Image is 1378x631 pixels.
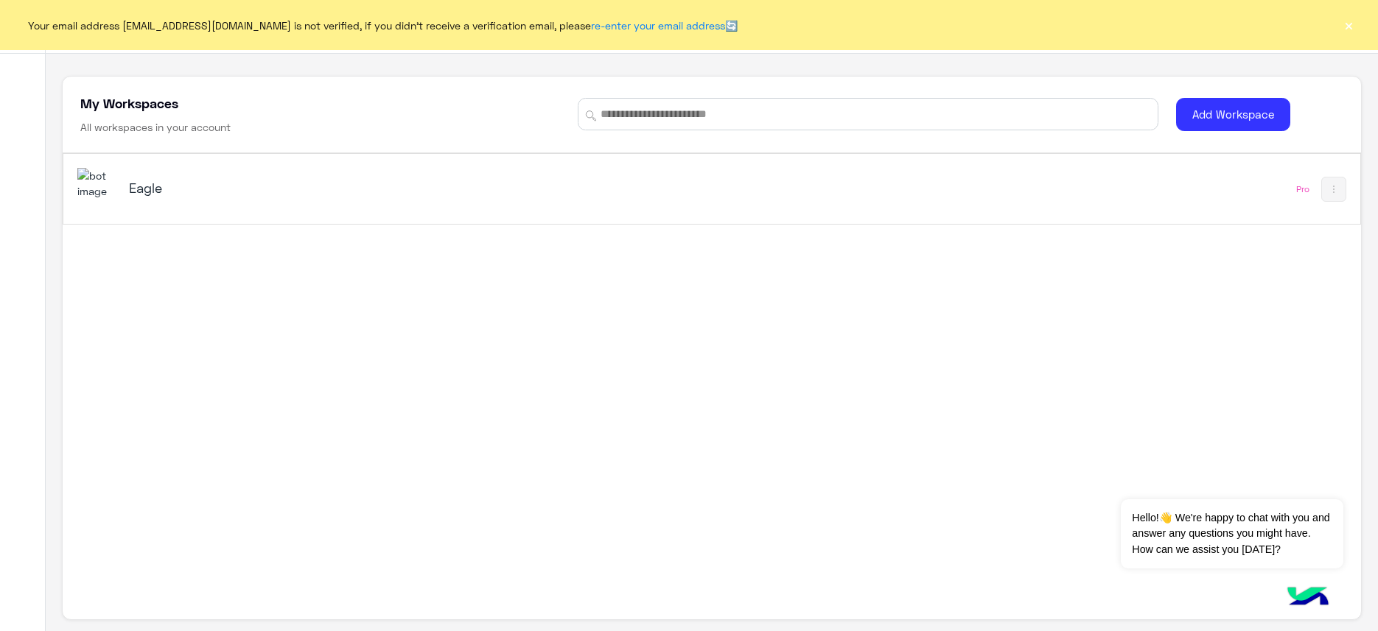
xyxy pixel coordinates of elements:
[591,19,725,32] a: re-enter your email address
[1282,572,1334,624] img: hulul-logo.png
[80,120,231,135] h6: All workspaces in your account
[1121,499,1343,568] span: Hello!👋 We're happy to chat with you and answer any questions you might have. How can we assist y...
[80,94,178,112] h5: My Workspaces
[77,168,117,200] img: 713415422032625
[1341,18,1356,32] button: ×
[1296,183,1309,195] div: Pro
[1176,98,1290,131] button: Add Workspace
[129,179,586,197] h5: Eagle
[28,18,738,33] span: Your email address [EMAIL_ADDRESS][DOMAIN_NAME] is not verified, if you didn't receive a verifica...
